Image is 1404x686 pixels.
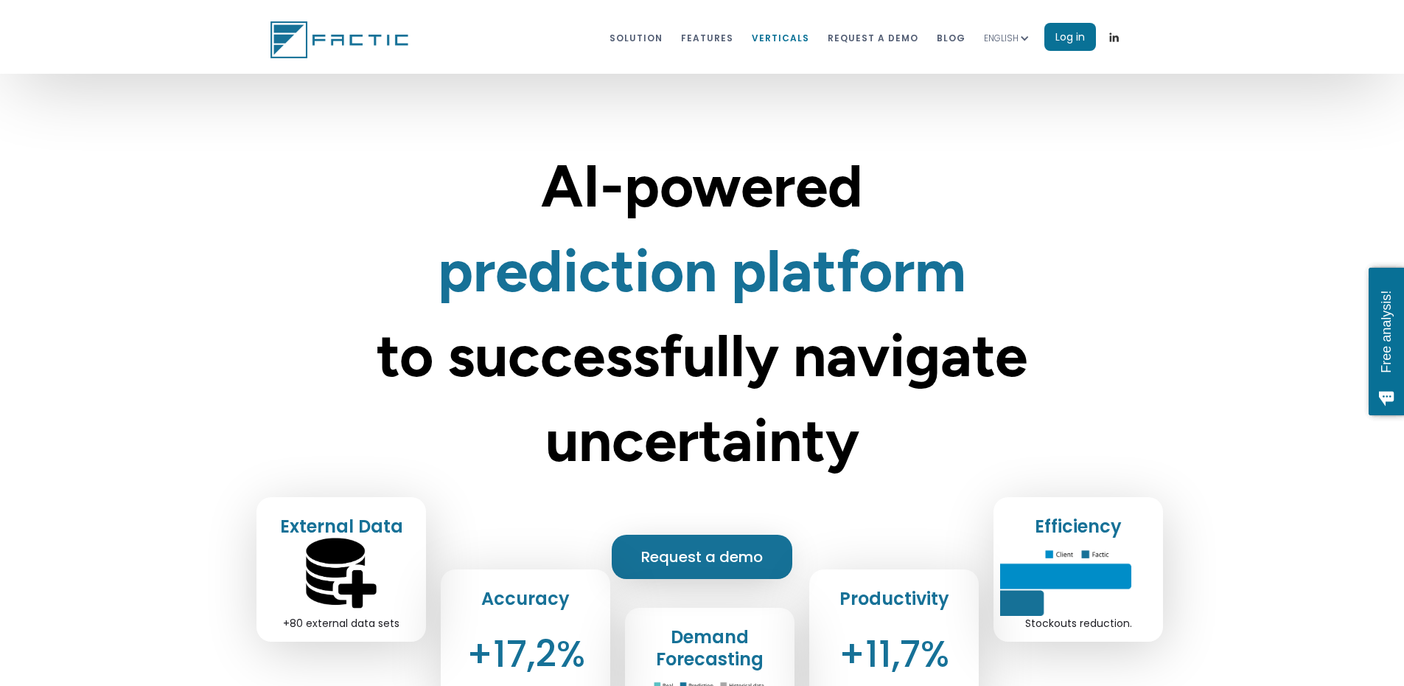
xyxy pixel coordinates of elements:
div: +11,7% [839,647,949,662]
strong: prediction platform ‍ [438,235,966,306]
div: +80 external data sets [283,616,399,631]
a: VERTICALS [752,24,809,51]
a: features [681,24,733,51]
h2: External Data [276,516,406,538]
div: Stockouts reduction. [1024,616,1131,631]
a: Log in [1044,23,1096,51]
a: Request a demo [612,535,792,579]
a: Solution [610,24,663,51]
h2: Productivity [835,588,952,610]
div: +17,2% [466,647,584,662]
span: AI-powered to successfully navigate uncertainty [377,150,1027,476]
div: ENGLISH [984,31,1019,46]
h2: Accuracy [478,588,573,610]
a: blog [937,24,965,51]
h2: Efficiency [1031,516,1125,538]
h2: Demand Forecasting [632,626,787,671]
div: ENGLISH [984,14,1044,60]
a: REQUEST A DEMO [828,24,918,51]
